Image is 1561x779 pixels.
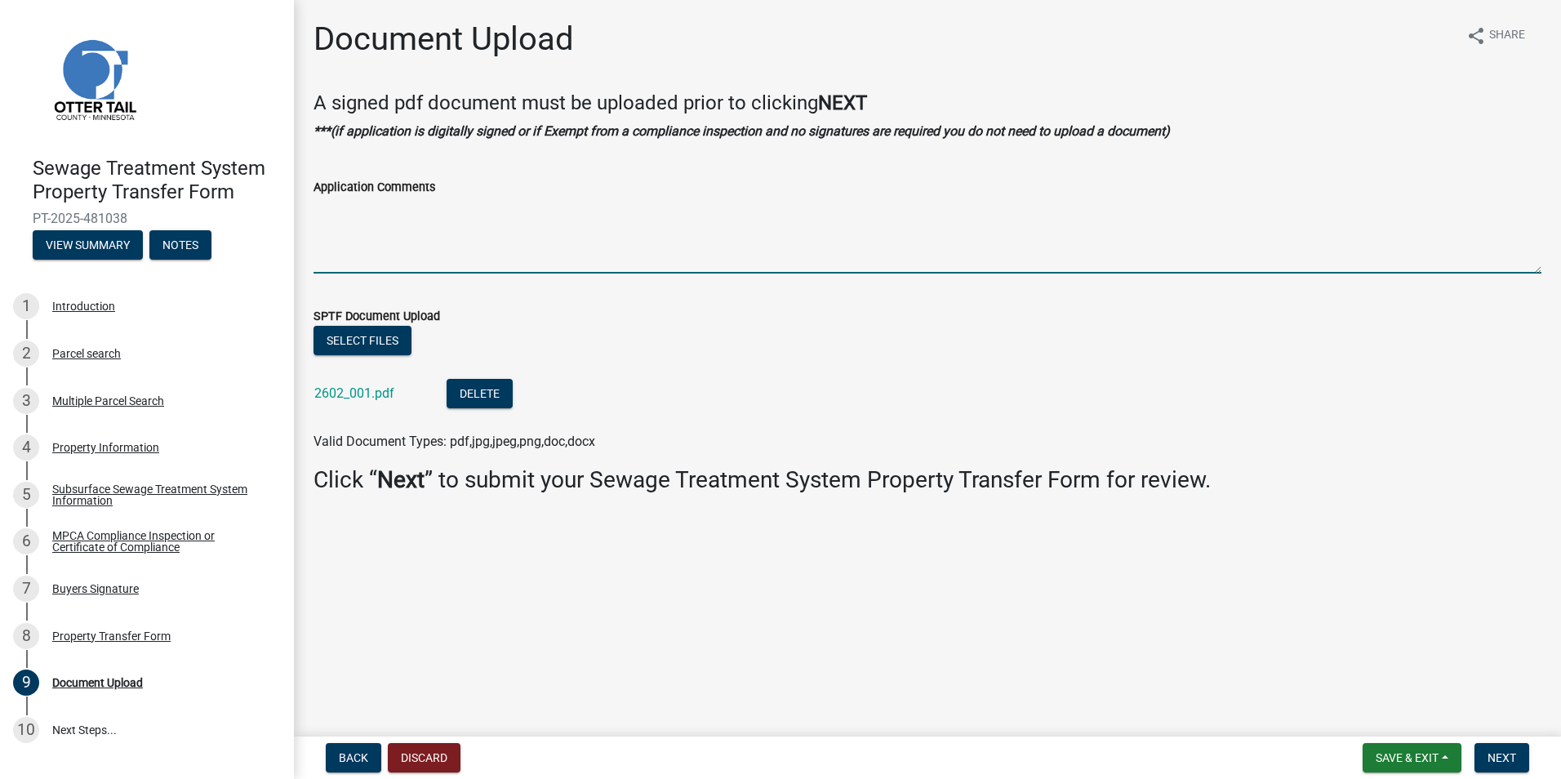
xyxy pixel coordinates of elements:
div: 4 [13,434,39,461]
i: share [1466,26,1486,46]
div: 10 [13,717,39,743]
span: Valid Document Types: pdf,jpg,jpeg,png,doc,docx [314,434,595,449]
h4: Sewage Treatment System Property Transfer Form [33,157,281,204]
button: shareShare [1453,20,1538,51]
strong: ***(if application is digitally signed or if Exempt from a compliance inspection and no signature... [314,123,1170,139]
span: Share [1489,26,1525,46]
div: 1 [13,293,39,319]
div: Multiple Parcel Search [52,395,164,407]
div: Parcel search [52,348,121,359]
label: SPTF Document Upload [314,311,440,323]
div: Buyers Signature [52,583,139,594]
span: Back [339,751,368,764]
div: Subsurface Sewage Treatment System Information [52,483,268,506]
button: View Summary [33,230,143,260]
span: Save & Exit [1376,751,1439,764]
div: 3 [13,388,39,414]
img: Otter Tail County, Minnesota [33,17,155,140]
div: 9 [13,670,39,696]
div: 6 [13,528,39,554]
div: 5 [13,482,39,508]
button: Next [1474,743,1529,772]
div: 2 [13,341,39,367]
a: 2602_001.pdf [314,385,394,401]
button: Discard [388,743,460,772]
wm-modal-confirm: Notes [149,239,211,252]
div: 8 [13,623,39,649]
button: Select files [314,326,411,355]
button: Delete [447,379,513,408]
label: Application Comments [314,182,435,194]
button: Notes [149,230,211,260]
h3: Click “ ” to submit your Sewage Treatment System Property Transfer Form for review. [314,466,1541,494]
span: PT-2025-481038 [33,211,261,226]
h1: Document Upload [314,20,574,59]
div: MPCA Compliance Inspection or Certificate of Compliance [52,530,268,553]
button: Back [326,743,381,772]
h4: A signed pdf document must be uploaded prior to clicking [314,91,1541,115]
wm-modal-confirm: Delete Document [447,387,513,403]
strong: NEXT [818,91,867,114]
button: Save & Exit [1363,743,1461,772]
div: Introduction [52,300,115,312]
div: Property Transfer Form [52,630,171,642]
wm-modal-confirm: Summary [33,239,143,252]
div: 7 [13,576,39,602]
div: Document Upload [52,677,143,688]
span: Next [1488,751,1516,764]
div: Property Information [52,442,159,453]
strong: Next [377,466,425,493]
